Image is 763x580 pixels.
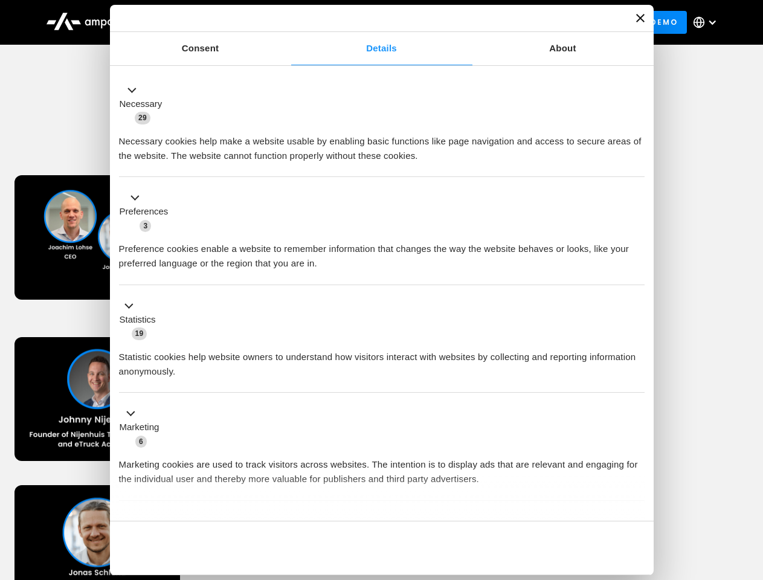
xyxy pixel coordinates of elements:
[119,407,167,449] button: Marketing (6)
[472,32,654,65] a: About
[119,514,218,529] button: Unclassified (3)
[119,233,645,271] div: Preference cookies enable a website to remember information that changes the way the website beha...
[120,420,159,434] label: Marketing
[135,112,150,124] span: 29
[119,125,645,163] div: Necessary cookies help make a website usable by enabling basic functions like page navigation and...
[119,341,645,379] div: Statistic cookies help website owners to understand how visitors interact with websites by collec...
[132,327,147,340] span: 19
[140,220,151,232] span: 3
[120,205,169,219] label: Preferences
[291,32,472,65] a: Details
[199,516,211,528] span: 3
[120,97,163,111] label: Necessary
[119,191,176,233] button: Preferences (3)
[120,313,156,327] label: Statistics
[119,448,645,486] div: Marketing cookies are used to track visitors across websites. The intention is to display ads tha...
[110,32,291,65] a: Consent
[636,14,645,22] button: Close banner
[14,122,749,151] h1: Upcoming Webinars
[119,298,163,341] button: Statistics (19)
[471,530,644,565] button: Okay
[119,83,170,125] button: Necessary (29)
[135,436,147,448] span: 6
